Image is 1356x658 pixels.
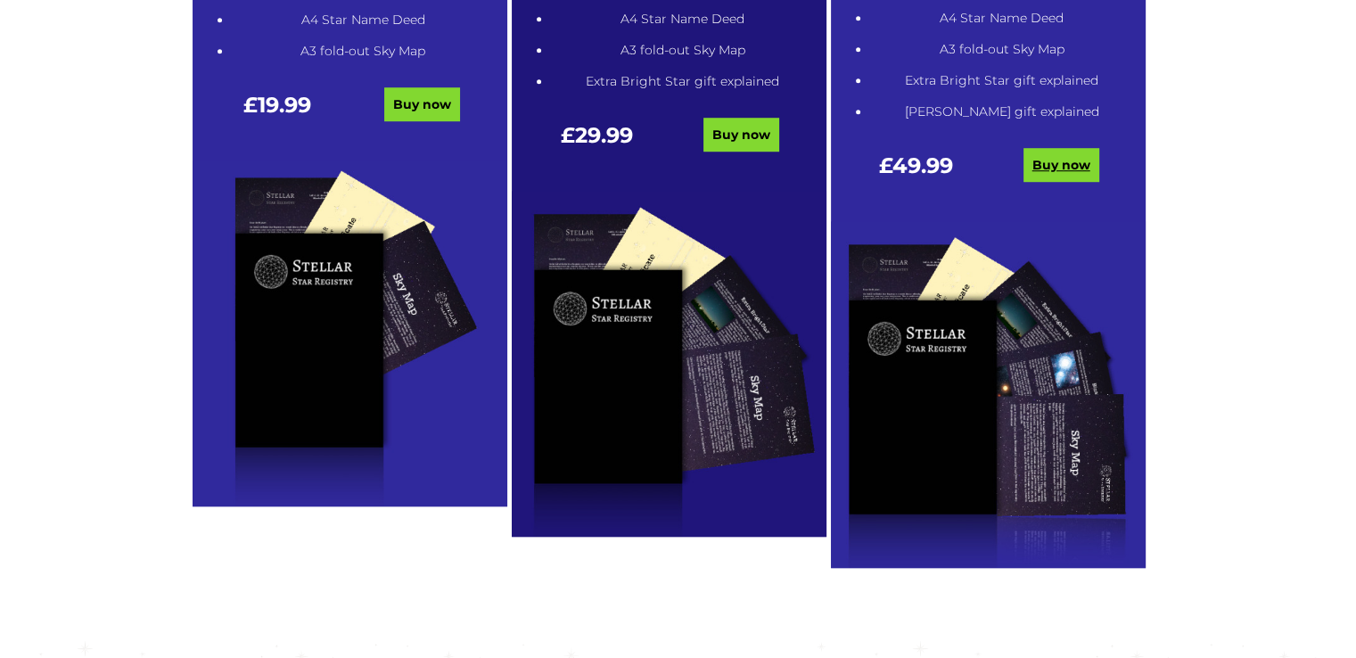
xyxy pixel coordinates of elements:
[193,160,507,507] img: tucked-0
[512,191,826,538] img: tucked-1
[870,38,1133,61] li: A3 fold-out Sky Map
[870,101,1133,123] li: [PERSON_NAME] gift explained
[232,9,495,31] li: A4 Star Name Deed
[1023,148,1099,182] a: Buy now
[384,87,460,121] a: Buy now
[831,221,1146,568] img: tucked-2
[843,154,989,194] div: £
[205,94,350,134] div: £
[551,39,814,62] li: A3 fold-out Sky Map
[232,40,495,62] li: A3 fold-out Sky Map
[524,124,670,164] div: £
[870,70,1133,92] li: Extra Bright Star gift explained
[551,70,814,93] li: Extra Bright Star gift explained
[551,8,814,30] li: A4 Star Name Deed
[575,122,633,148] span: 29.99
[870,7,1133,29] li: A4 Star Name Deed
[703,118,779,152] a: Buy now
[258,92,311,118] span: 19.99
[892,152,953,178] span: 49.99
